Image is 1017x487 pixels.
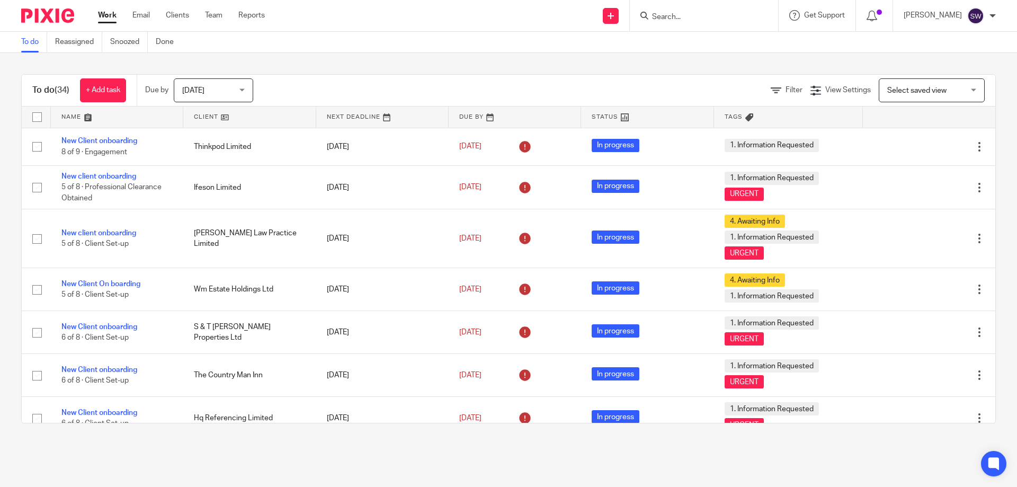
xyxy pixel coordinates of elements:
a: Team [205,10,222,21]
span: 6 of 8 · Client Set-up [61,377,129,385]
span: 1. Information Requested [725,231,819,244]
span: 5 of 8 · Client Set-up [61,291,129,299]
a: New Client onboarding [61,323,137,331]
span: In progress [592,231,639,244]
td: [DATE] [316,268,449,311]
a: Clients [166,10,189,21]
span: URGENT [725,188,764,201]
span: Get Support [804,12,845,19]
a: New client onboarding [61,173,136,180]
span: 1. Information Requested [725,139,819,152]
span: 5 of 8 · Professional Clearance Obtained [61,184,162,202]
span: 1. Information Requested [725,359,819,373]
td: The Country Man Inn [183,354,316,397]
span: Select saved view [887,87,947,94]
td: [DATE] [316,354,449,397]
span: [DATE] [459,329,481,336]
span: In progress [592,139,639,152]
span: 4. Awaiting Info [725,215,785,228]
span: [DATE] [459,371,481,379]
td: S & T [PERSON_NAME] Properties Ltd [183,311,316,354]
td: [DATE] [316,165,449,209]
span: 4. Awaiting Info [725,273,785,287]
p: [PERSON_NAME] [904,10,962,21]
a: Work [98,10,117,21]
a: Snoozed [110,32,148,52]
span: [DATE] [182,87,204,94]
span: In progress [592,410,639,423]
td: [DATE] [316,311,449,354]
td: [DATE] [316,209,449,268]
a: Email [132,10,150,21]
span: View Settings [825,86,871,94]
span: 1. Information Requested [725,172,819,185]
span: URGENT [725,375,764,388]
span: 8 of 9 · Engagement [61,148,127,156]
td: Thinkpod Limited [183,128,316,165]
span: In progress [592,281,639,295]
span: 6 of 8 · Client Set-up [61,334,129,342]
span: URGENT [725,418,764,431]
img: Pixie [21,8,74,23]
span: In progress [592,180,639,193]
a: New client onboarding [61,229,136,237]
span: URGENT [725,332,764,346]
td: Wm Estate Holdings Ltd [183,268,316,311]
td: Ifeson Limited [183,165,316,209]
span: [DATE] [459,143,481,150]
span: (34) [55,86,69,94]
a: + Add task [80,78,126,102]
span: [DATE] [459,286,481,293]
a: New Client On boarding [61,280,140,288]
img: svg%3E [967,7,984,24]
span: 5 of 8 · Client Set-up [61,241,129,248]
h1: To do [32,85,69,96]
span: 6 of 8 · Client Set-up [61,420,129,428]
a: Done [156,32,182,52]
span: Filter [786,86,802,94]
span: 1. Information Requested [725,289,819,303]
td: [PERSON_NAME] Law Practice Limited [183,209,316,268]
a: New Client onboarding [61,366,137,374]
span: Tags [725,114,743,120]
td: Hq Referencing Limited [183,397,316,440]
a: Reassigned [55,32,102,52]
p: Due by [145,85,168,95]
input: Search [651,13,746,22]
span: [DATE] [459,235,481,242]
td: [DATE] [316,128,449,165]
a: To do [21,32,47,52]
a: New Client onboarding [61,137,137,145]
a: Reports [238,10,265,21]
span: In progress [592,324,639,338]
span: 1. Information Requested [725,402,819,415]
span: In progress [592,367,639,380]
td: [DATE] [316,397,449,440]
span: 1. Information Requested [725,316,819,330]
span: URGENT [725,246,764,260]
span: [DATE] [459,183,481,191]
a: New Client onboarding [61,409,137,417]
span: [DATE] [459,414,481,422]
